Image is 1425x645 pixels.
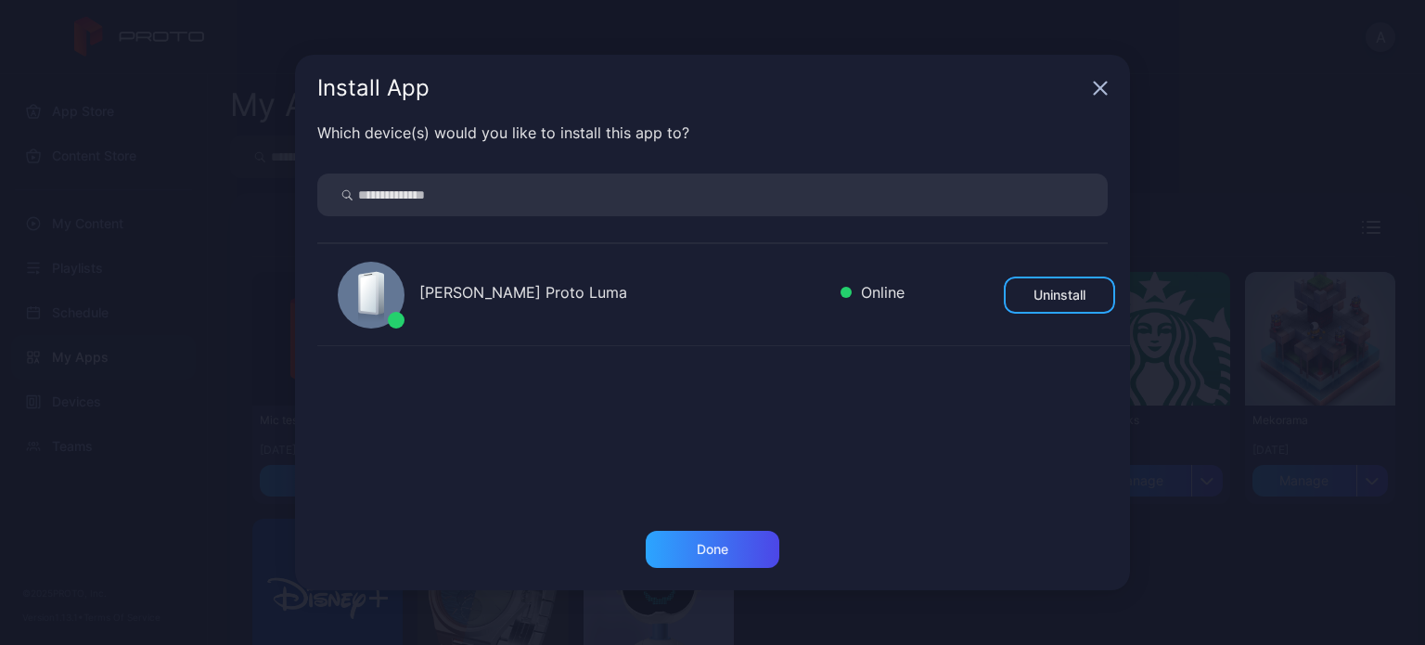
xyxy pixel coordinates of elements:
[1033,288,1085,303] div: Uninstall
[317,122,1108,144] div: Which device(s) would you like to install this app to?
[697,542,728,557] div: Done
[646,531,779,568] button: Done
[317,77,1085,99] div: Install App
[419,281,826,308] div: [PERSON_NAME] Proto Luma
[841,281,905,308] div: Online
[1004,277,1115,314] button: Uninstall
